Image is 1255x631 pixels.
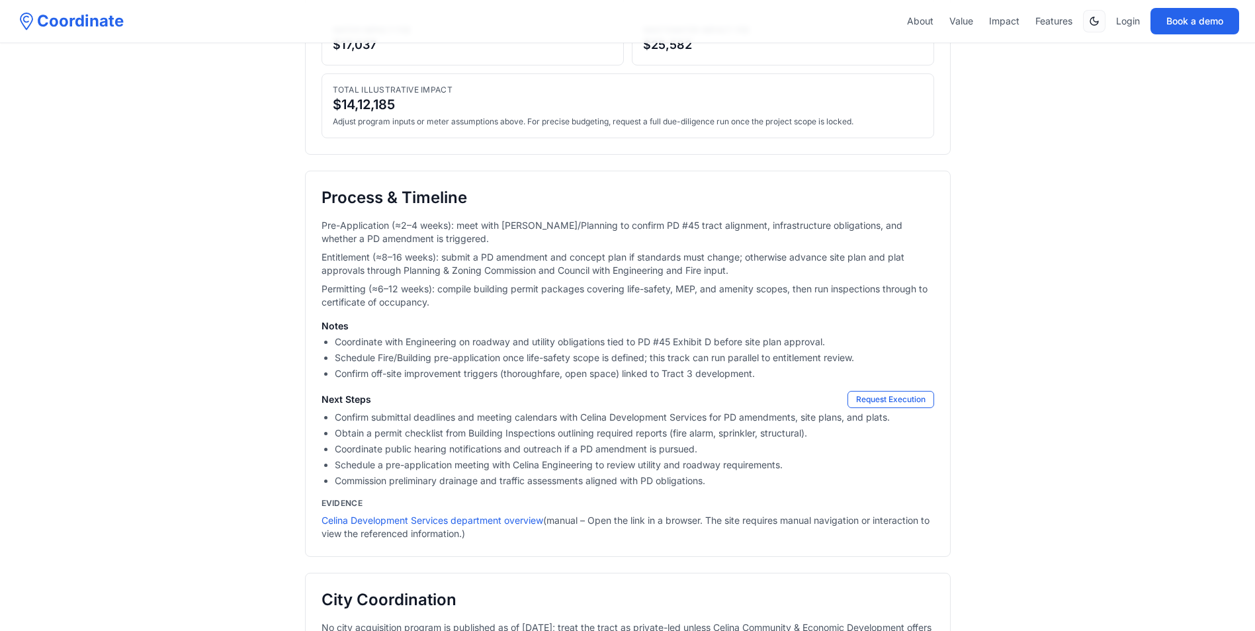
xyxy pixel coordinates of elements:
div: Total illustrative impact [333,85,923,95]
li: Commission preliminary drainage and traffic assessments aligned with PD obligations. [335,474,934,487]
li: Obtain a permit checklist from Building Inspections outlining required reports (fire alarm, sprin... [335,427,934,440]
a: Features [1035,15,1072,28]
a: Coordinate [16,11,124,32]
img: Coordinate [16,11,37,32]
li: Coordinate with Engineering on roadway and utility obligations tied to PD #45 Exhibit D before si... [335,335,934,349]
p: Pre-Application (≈2–4 weeks): meet with [PERSON_NAME]/Planning to confirm PD #45 tract alignment,... [322,219,934,245]
div: $17,037 [333,36,613,54]
p: Adjust program inputs or meter assumptions above. For precise budgeting, request a full due-dilig... [333,116,923,127]
h2: City Coordination [322,589,934,610]
p: Permitting (≈6–12 weeks): compile building permit packages covering life-safety, MEP, and amenity... [322,282,934,309]
li: Confirm off-site improvement triggers (thoroughfare, open space) linked to Tract 3 development. [335,367,934,380]
li: (manual – Open the link in a browser. The site requires manual navigation or interaction to view ... [322,514,934,540]
h2: Process & Timeline [322,187,934,208]
span: Coordinate [37,11,124,32]
button: Switch to dark mode [1083,10,1105,32]
a: About [907,15,933,28]
div: $25,582 [643,36,923,54]
h4: Evidence [322,498,934,509]
a: Celina Development Services department overview [322,515,543,526]
button: Book a demo [1150,8,1239,34]
div: $14,12,185 [333,95,923,114]
a: Login [1116,15,1140,28]
li: Coordinate public hearing notifications and outreach if a PD amendment is pursued. [335,442,934,456]
li: Schedule Fire/Building pre-application once life-safety scope is defined; this track can run para... [335,351,934,364]
h3: Next Steps [322,393,371,406]
li: Confirm submittal deadlines and meeting calendars with Celina Development Services for PD amendme... [335,411,934,424]
h3: Notes [322,319,934,333]
a: Value [949,15,973,28]
a: Impact [989,15,1019,28]
button: Request Execution [847,391,934,408]
li: Schedule a pre-application meeting with Celina Engineering to review utility and roadway requirem... [335,458,934,472]
p: Entitlement (≈8–16 weeks): submit a PD amendment and concept plan if standards must change; other... [322,251,934,277]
